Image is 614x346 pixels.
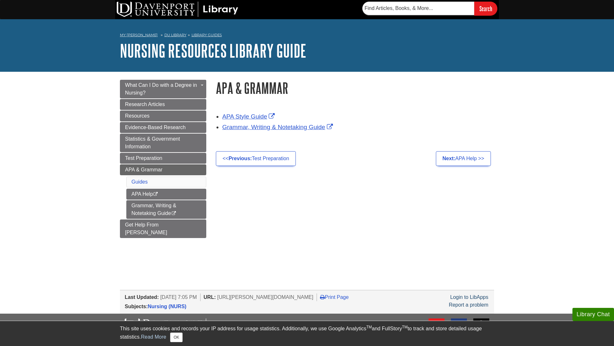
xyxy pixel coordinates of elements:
[125,222,167,235] span: Get Help From [PERSON_NAME]
[216,80,494,96] h1: APA & Grammar
[141,334,166,340] a: Read More
[402,325,407,329] sup: TM
[216,151,296,166] a: <<Previous:Test Preparation
[171,211,177,216] i: This link opens in a new window
[120,219,206,238] a: Get Help From [PERSON_NAME]
[120,153,206,164] a: Test Preparation
[125,113,149,119] span: Resources
[126,189,206,200] a: APA Help
[125,304,148,309] span: Subjects:
[126,200,206,219] a: Grammar, Writing & Notetaking Guide
[222,113,276,120] a: Link opens in new window
[125,318,246,335] img: DU Libraries
[451,318,467,341] a: Text
[204,294,216,300] span: URL:
[148,304,186,309] a: Nursing (NURS)
[572,308,614,321] button: Library Chat
[117,2,238,17] img: DU Library
[120,164,206,175] a: APA & Grammar
[473,318,489,341] a: FAQ
[217,294,313,300] span: [URL][PERSON_NAME][DOMAIN_NAME]
[120,80,206,98] a: What Can I Do with a Degree in Nursing?
[131,179,148,185] a: Guides
[125,167,162,172] span: APA & Grammar
[125,155,162,161] span: Test Preparation
[125,102,165,107] span: Research Articles
[450,294,488,300] a: Login to LibApps
[120,41,306,61] a: Nursing Resources Library Guide
[125,82,197,95] span: What Can I Do with a Degree in Nursing?
[160,294,197,300] span: [DATE] 7:05 PM
[366,325,372,329] sup: TM
[449,302,488,308] a: Report a problem
[125,136,180,149] span: Statistics & Government Information
[320,294,349,300] a: Print Page
[125,125,185,130] span: Evidence-Based Research
[320,294,325,300] i: Print Page
[362,2,474,15] input: Find Articles, Books, & More...
[120,80,206,238] div: Guide Page Menu
[170,333,183,342] button: Close
[436,151,491,166] a: Next:APA Help >>
[120,325,494,342] div: This site uses cookies and records your IP address for usage statistics. Additionally, we use Goo...
[192,33,222,37] a: Library Guides
[120,32,158,38] a: My [PERSON_NAME]
[125,294,159,300] span: Last Updated:
[120,99,206,110] a: Research Articles
[229,156,252,161] strong: Previous:
[429,318,445,341] a: E-mail
[153,192,158,196] i: This link opens in a new window
[120,134,206,152] a: Statistics & Government Information
[443,156,455,161] strong: Next:
[120,122,206,133] a: Evidence-Based Research
[474,2,497,15] input: Search
[120,31,494,41] nav: breadcrumb
[164,33,186,37] a: DU Library
[362,2,497,15] form: Searches DU Library's articles, books, and more
[222,124,335,130] a: Link opens in new window
[120,111,206,121] a: Resources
